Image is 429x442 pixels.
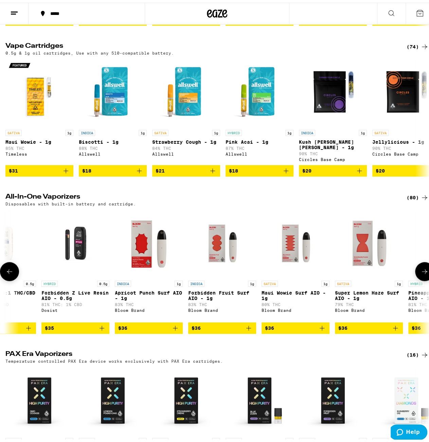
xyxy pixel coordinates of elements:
[335,207,403,319] a: Open page for Super Lemon Haze Surf AIO - 1g from Bloom Brand
[359,435,367,441] p: 1g
[5,199,136,203] p: Disposables with built-in battery and cartridge.
[79,137,147,142] p: Biscotti - 1g
[188,207,256,319] a: Open page for Forbidden Fruit Surf AIO - 1g from Bloom Brand
[262,278,278,284] p: SATIVA
[97,278,109,284] p: 0.5g
[299,364,367,432] img: PAX - Pax High Purity: Forbidden Fruit - 1g
[226,435,242,441] p: HYBRID
[152,435,168,441] p: SATIVA
[152,149,220,154] div: Allswell
[192,323,201,328] span: $36
[152,56,220,162] a: Open page for Strawberry Cough - 1g from Allswell
[262,320,329,331] button: Add to bag
[391,422,427,439] iframe: Opens a widget where you can find more information
[226,143,293,148] p: 87% THC
[335,305,403,310] div: Bloom Brand
[5,435,22,441] p: INDICA
[299,56,367,162] a: Open page for Kush Berry Bliss - 1g from Circles Base Camp
[212,127,220,133] p: 1g
[226,56,293,162] a: Open page for Pink Acai - 1g from Allswell
[359,127,367,133] p: 1g
[321,278,329,284] p: 1g
[5,162,73,174] button: Add to bag
[65,435,73,441] p: 1g
[175,278,183,284] p: 1g
[139,435,147,441] p: 1g
[79,435,95,441] p: INDICA
[156,165,165,171] span: $21
[152,143,220,148] p: 84% THC
[335,320,403,331] button: Add to bag
[407,40,429,48] a: (74)
[9,165,18,171] span: $31
[338,323,347,328] span: $36
[226,137,293,142] p: Pink Acai - 1g
[5,356,223,361] p: Temperature controlled PAX Era device works exclusively with PAX Era cartridges.
[152,56,220,124] img: Allswell - Strawberry Cough - 1g
[188,320,256,331] button: Add to bag
[285,127,293,133] p: 1g
[5,348,395,356] h2: PAX Era Vaporizers
[79,149,147,154] div: Allswell
[248,278,256,284] p: 1g
[139,127,147,133] p: 1g
[299,149,367,153] p: 90% THC
[188,287,256,298] p: Forbidden Fruit Surf AIO - 1g
[41,305,109,310] div: Dosist
[335,287,403,298] p: Super Lemon Haze Surf AIO - 1g
[302,165,311,171] span: $20
[226,364,293,432] img: PAX - High Purity: Blue Zushi - 1g
[5,56,73,124] img: Timeless - Maui Wowie - 1g
[45,323,54,328] span: $35
[226,162,293,174] button: Add to bag
[376,165,385,171] span: $20
[5,56,73,162] a: Open page for Maui Wowie - 1g from Timeless
[5,191,395,199] h2: All-In-One Vaporizers
[115,207,183,319] a: Open page for Apricot Punch Surf AIO - 1g from Bloom Brand
[299,435,315,441] p: HYBRID
[115,300,183,304] p: 83% THC
[408,278,425,284] p: HYBRID
[41,207,109,275] img: Dosist - Forbidden Z Live Resin AIO - 0.5g
[115,287,183,298] p: Apricot Punch Surf AIO - 1g
[262,207,329,275] img: Bloom Brand - Maui Wowie Surf AIO - 1g
[115,278,131,284] p: INDICA
[407,191,429,199] a: (80)
[299,155,367,159] div: Circles Base Camp
[188,300,256,304] p: 83% THC
[285,435,293,441] p: 1g
[407,348,429,356] a: (16)
[79,162,147,174] button: Add to bag
[212,435,220,441] p: 1g
[299,127,315,133] p: INDICA
[229,165,238,171] span: $18
[79,56,147,162] a: Open page for Biscotti - 1g from Allswell
[41,287,109,298] p: Forbidden Z Live Resin AIO - 0.5g
[41,278,58,284] p: HYBRID
[115,320,183,331] button: Add to bag
[5,364,73,432] img: PAX - Pax High Purity: GMO Cookies - 1g
[226,149,293,154] div: Allswell
[262,300,329,304] p: 80% THC
[79,364,147,432] img: PAX - Pax High Purity: London Pound Cake - 1g
[5,127,22,133] p: SATIVA
[372,435,389,441] p: INDICA
[299,162,367,174] button: Add to bag
[188,278,204,284] p: INDICA
[262,287,329,298] p: Maui Wowie Surf AIO - 1g
[79,127,95,133] p: INDICA
[152,364,220,432] img: PAX - Pax High Purity: Strawberry Creme - 1g
[262,305,329,310] div: Bloom Brand
[79,56,147,124] img: Allswell - Biscotti - 1g
[5,149,73,154] div: Timeless
[5,40,395,48] h2: Vape Cartridges
[5,143,73,148] p: 85% THC
[152,137,220,142] p: Strawberry Cough - 1g
[299,56,367,124] img: Circles Base Camp - Kush Berry Bliss - 1g
[412,323,421,328] span: $36
[24,278,36,284] p: 0.5g
[152,127,168,133] p: SATIVA
[335,278,351,284] p: SATIVA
